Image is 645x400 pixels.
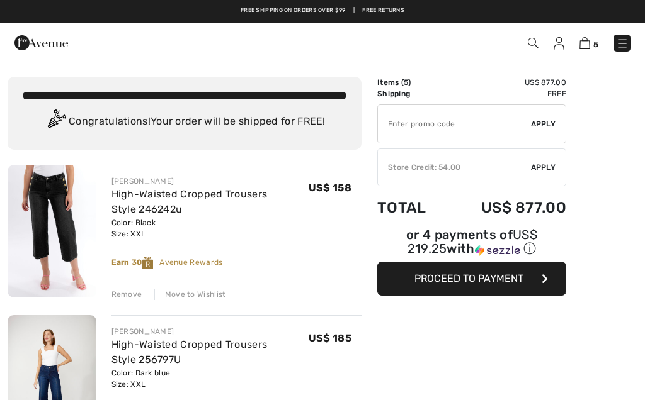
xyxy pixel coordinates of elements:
[111,338,268,365] a: High-Waisted Cropped Trousers Style 256797U
[309,182,351,194] span: US$ 158
[531,118,556,130] span: Apply
[362,6,404,15] a: Free Returns
[111,258,160,267] strong: Earn 30
[23,109,346,135] div: Congratulations! Your order will be shipped for FREE!
[446,186,566,229] td: US$ 877.00
[111,217,309,240] div: Color: Black Size: XXL
[446,88,566,99] td: Free
[377,77,446,88] td: Items ( )
[531,162,556,173] span: Apply
[404,78,408,87] span: 5
[475,245,520,256] img: Sezzle
[408,227,537,256] span: US$ 219.25
[528,38,539,48] img: Search
[43,109,69,135] img: Congratulation2.svg
[353,6,355,15] span: |
[111,188,268,215] a: High-Waisted Cropped Trousers Style 246242u
[111,257,362,269] div: Avenue Rewards
[377,229,566,257] div: or 4 payments of with
[378,162,531,173] div: Store Credit: 54.00
[111,175,309,187] div: [PERSON_NAME]
[111,367,309,390] div: Color: Dark blue Size: XXL
[377,229,566,262] div: or 4 payments ofUS$ 219.25withSezzle Click to learn more about Sezzle
[446,77,566,88] td: US$ 877.00
[377,262,566,296] button: Proceed to Payment
[377,88,446,99] td: Shipping
[241,6,346,15] a: Free shipping on orders over $99
[616,37,629,50] img: Menu
[14,30,68,55] img: 1ère Avenue
[154,289,226,300] div: Move to Wishlist
[414,272,523,284] span: Proceed to Payment
[142,257,154,269] img: Reward-Logo.svg
[377,186,446,229] td: Total
[8,165,96,297] img: High-Waisted Cropped Trousers Style 246242u
[111,326,309,337] div: [PERSON_NAME]
[111,289,142,300] div: Remove
[309,332,351,344] span: US$ 185
[593,40,598,49] span: 5
[554,37,564,50] img: My Info
[378,105,531,143] input: Promo code
[14,36,68,48] a: 1ère Avenue
[579,37,590,49] img: Shopping Bag
[579,35,598,50] a: 5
